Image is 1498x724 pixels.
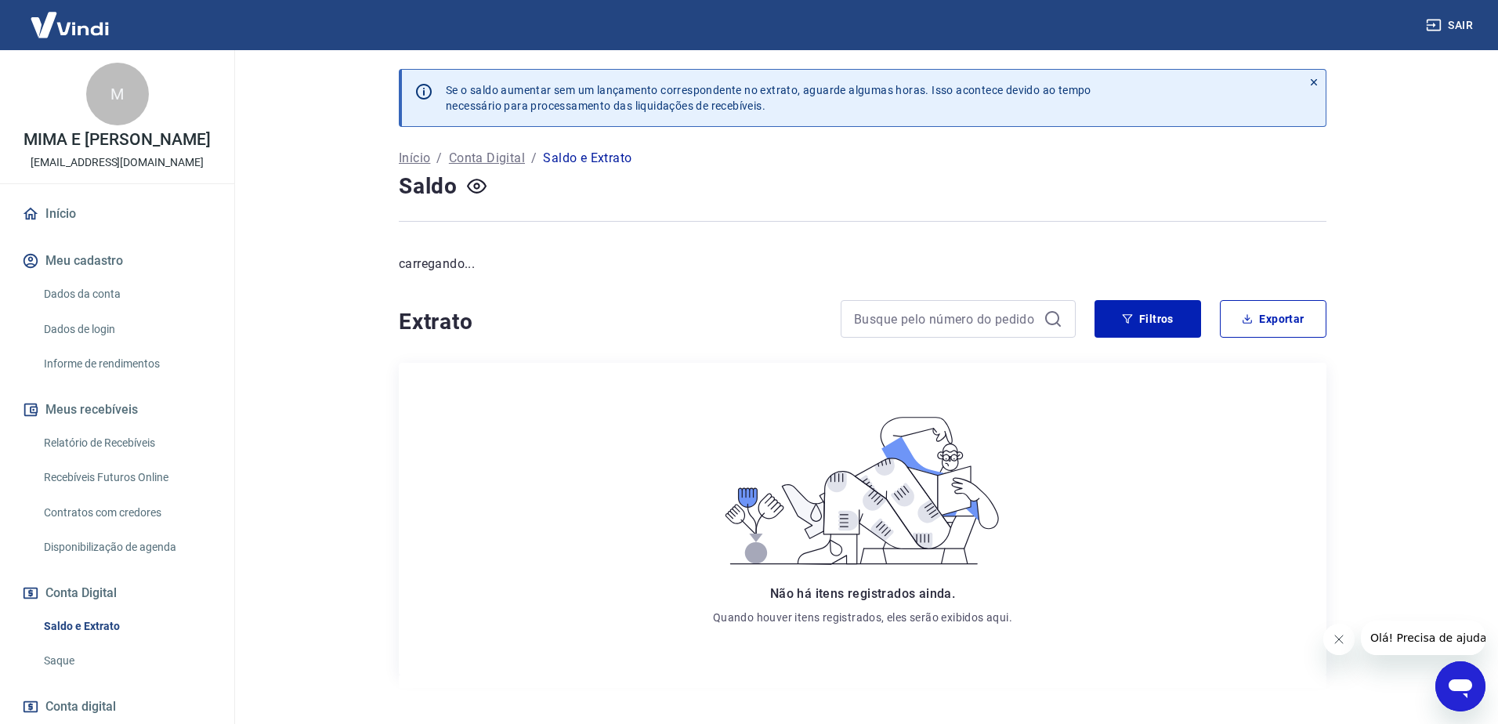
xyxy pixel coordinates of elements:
a: Contratos com credores [38,497,215,529]
button: Meu cadastro [19,244,215,278]
a: Recebíveis Futuros Online [38,462,215,494]
p: Quando houver itens registrados, eles serão exibidos aqui. [713,610,1012,625]
button: Filtros [1095,300,1201,338]
button: Sair [1423,11,1479,40]
a: Disponibilização de agenda [38,531,215,563]
span: Olá! Precisa de ajuda? [9,11,132,24]
a: Relatório de Recebíveis [38,427,215,459]
div: M [86,63,149,125]
button: Conta Digital [19,576,215,610]
p: / [531,149,537,168]
a: Conta digital [19,690,215,724]
h4: Extrato [399,306,822,338]
p: [EMAIL_ADDRESS][DOMAIN_NAME] [31,154,204,171]
a: Informe de rendimentos [38,348,215,380]
a: Saldo e Extrato [38,610,215,643]
iframe: Botão para abrir a janela de mensagens [1435,661,1485,711]
h4: Saldo [399,171,458,202]
iframe: Fechar mensagem [1323,624,1355,655]
a: Dados da conta [38,278,215,310]
button: Exportar [1220,300,1326,338]
a: Início [19,197,215,231]
a: Conta Digital [449,149,525,168]
p: MIMA E [PERSON_NAME] [24,132,210,148]
input: Busque pelo número do pedido [854,307,1037,331]
img: Vindi [19,1,121,49]
a: Saque [38,645,215,677]
a: Início [399,149,430,168]
p: Se o saldo aumentar sem um lançamento correspondente no extrato, aguarde algumas horas. Isso acon... [446,82,1091,114]
span: Conta digital [45,696,116,718]
p: carregando... [399,255,1326,273]
a: Dados de login [38,313,215,346]
p: / [436,149,442,168]
span: Não há itens registrados ainda. [770,586,955,601]
p: Saldo e Extrato [543,149,631,168]
button: Meus recebíveis [19,393,215,427]
iframe: Mensagem da empresa [1361,621,1485,655]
